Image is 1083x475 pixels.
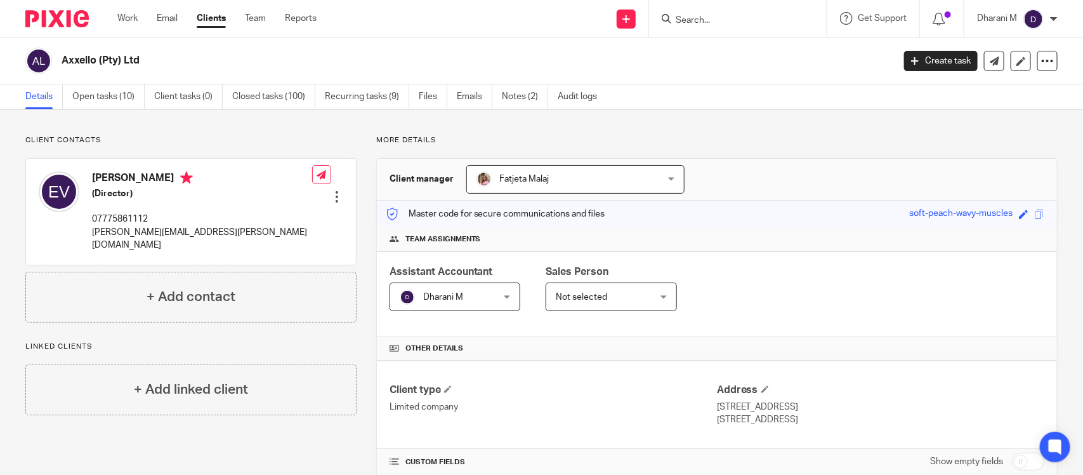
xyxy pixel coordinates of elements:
[92,187,312,200] h5: (Director)
[25,48,52,74] img: svg%3E
[25,10,89,27] img: Pixie
[92,226,312,252] p: [PERSON_NAME][EMAIL_ADDRESS][PERSON_NAME][DOMAIN_NAME]
[546,267,608,277] span: Sales Person
[390,457,717,467] h4: CUSTOM FIELDS
[674,15,789,27] input: Search
[858,14,907,23] span: Get Support
[39,171,79,212] img: svg%3E
[62,54,720,67] h2: Axxello (Pty) Ltd
[154,84,223,109] a: Client tasks (0)
[25,342,357,352] p: Linked clients
[376,135,1058,145] p: More details
[1023,9,1044,29] img: svg%3E
[92,171,312,187] h4: [PERSON_NAME]
[405,344,463,354] span: Other details
[977,12,1017,25] p: Dharani M
[285,12,317,25] a: Reports
[457,84,492,109] a: Emails
[500,175,549,184] span: Fatjeta Malaj
[386,208,605,220] p: Master code for secure communications and files
[390,384,717,397] h4: Client type
[405,234,481,244] span: Team assignments
[556,293,607,302] span: Not selected
[390,173,454,185] h3: Client manager
[325,84,409,109] a: Recurring tasks (9)
[25,84,63,109] a: Details
[419,84,447,109] a: Files
[232,84,315,109] a: Closed tasks (100)
[157,12,178,25] a: Email
[92,213,312,225] p: 07775861112
[390,401,717,413] p: Limited company
[717,413,1044,426] p: [STREET_ADDRESS]
[930,455,1003,468] label: Show empty fields
[197,12,226,25] a: Clients
[117,12,138,25] a: Work
[717,384,1044,397] h4: Address
[134,380,248,399] h4: + Add linked client
[909,207,1013,222] div: soft-peach-wavy-muscles
[558,84,607,109] a: Audit logs
[245,12,266,25] a: Team
[423,293,463,302] span: Dharani M
[502,84,548,109] a: Notes (2)
[400,290,415,305] img: svg%3E
[25,135,357,145] p: Client contacts
[476,171,492,187] img: MicrosoftTeams-image%20(5).png
[147,287,235,307] h4: + Add contact
[390,267,493,277] span: Assistant Accountant
[72,84,145,109] a: Open tasks (10)
[717,401,1044,413] p: [STREET_ADDRESS]
[904,51,978,71] a: Create task
[180,171,193,184] i: Primary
